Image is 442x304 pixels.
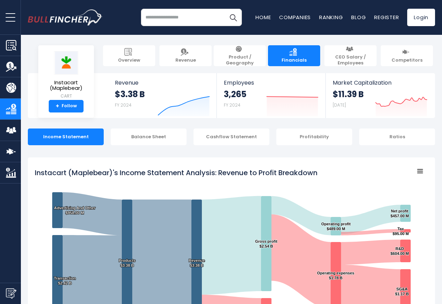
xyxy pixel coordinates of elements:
span: Revenue [115,79,210,86]
span: Product / Geography [217,54,262,66]
span: Competitors [392,57,423,63]
a: +Follow [49,100,84,112]
small: [DATE] [333,102,346,108]
strong: $11.39 B [333,89,364,100]
span: Financials [282,57,307,63]
span: Instacart (Maplebear) [44,80,88,91]
a: CEO Salary / Employees [324,45,377,66]
a: Ranking [319,14,343,21]
text: R&D $604.00 M [390,247,409,256]
text: Gross profit $2.54 B [255,239,277,248]
text: Tax $95.00 M [393,227,409,236]
text: Operating profit $489.00 M [321,222,351,231]
a: Competitors [381,45,433,66]
a: Employees 3,265 FY 2024 [217,73,325,118]
span: Overview [118,57,140,63]
a: Blog [351,14,366,21]
strong: + [56,103,59,109]
text: Products $3.38 B [119,258,136,267]
a: Home [255,14,271,21]
div: Balance Sheet [111,128,187,145]
a: Login [407,9,435,26]
small: FY 2024 [224,102,240,108]
a: Product / Geography [214,45,266,66]
span: Revenue [175,57,196,63]
tspan: Instacart (Maplebear)'s Income Statement Analysis: Revenue to Profit Breakdown [35,168,317,178]
a: Instacart (Maplebear) CART [44,51,89,100]
button: Search [224,9,242,26]
text: Revenue $3.38 B [189,258,205,267]
strong: $3.38 B [115,89,145,100]
text: Operating expenses $1.78 B [317,271,354,280]
a: Register [374,14,399,21]
small: CART [44,93,88,99]
a: Financials [268,45,320,66]
a: Companies [279,14,311,21]
span: CEO Salary / Employees [328,54,373,66]
a: Go to homepage [28,9,103,25]
a: Overview [103,45,155,66]
div: Profitability [276,128,352,145]
text: SG&A $1.17 B [395,287,409,296]
a: Market Capitalization $11.39 B [DATE] [326,73,434,118]
div: Income Statement [28,128,104,145]
a: Revenue [159,45,212,66]
div: Cashflow Statement [194,128,269,145]
span: Market Capitalization [333,79,427,86]
text: Net profit $457.00 M [390,209,409,218]
text: Advertising And Other $958.00 M [54,206,96,215]
small: FY 2024 [115,102,132,108]
img: bullfincher logo [28,9,103,25]
div: Ratios [359,128,435,145]
a: Revenue $3.38 B FY 2024 [108,73,217,118]
strong: 3,265 [224,89,246,100]
span: Employees [224,79,318,86]
text: Transaction $2.42 B [54,276,76,285]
